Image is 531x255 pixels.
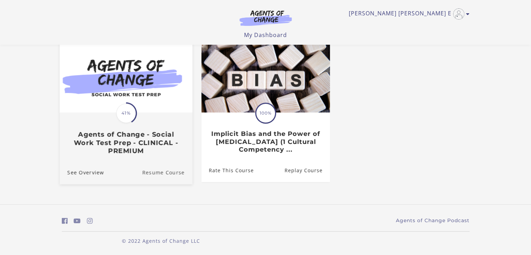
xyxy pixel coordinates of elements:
[67,131,184,155] h3: Agents of Change - Social Work Test Prep - CLINICAL - PREMIUM
[87,216,93,226] a: https://www.instagram.com/agentsofchangeprep/ (Open in a new window)
[284,159,330,182] a: Implicit Bias and the Power of Peer Support (1 Cultural Competency ...: Resume Course
[116,103,136,123] span: 41%
[62,218,68,224] i: https://www.facebook.com/groups/aswbtestprep (Open in a new window)
[244,31,287,39] a: My Dashboard
[74,216,81,226] a: https://www.youtube.com/c/AgentsofChangeTestPrepbyMeaganMitchell (Open in a new window)
[232,10,299,26] img: Agents of Change Logo
[87,218,93,224] i: https://www.instagram.com/agentsofchangeprep/ (Open in a new window)
[62,237,260,245] p: © 2022 Agents of Change LLC
[201,159,254,182] a: Implicit Bias and the Power of Peer Support (1 Cultural Competency ...: Rate This Course
[142,161,192,184] a: Agents of Change - Social Work Test Prep - CLINICAL - PREMIUM: Resume Course
[74,218,81,224] i: https://www.youtube.com/c/AgentsofChangeTestPrepbyMeaganMitchell (Open in a new window)
[396,217,470,224] a: Agents of Change Podcast
[209,130,322,154] h3: Implicit Bias and the Power of [MEDICAL_DATA] (1 Cultural Competency ...
[62,216,68,226] a: https://www.facebook.com/groups/aswbtestprep (Open in a new window)
[59,161,104,184] a: Agents of Change - Social Work Test Prep - CLINICAL - PREMIUM: See Overview
[349,8,466,20] a: Toggle menu
[256,104,275,123] span: 100%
